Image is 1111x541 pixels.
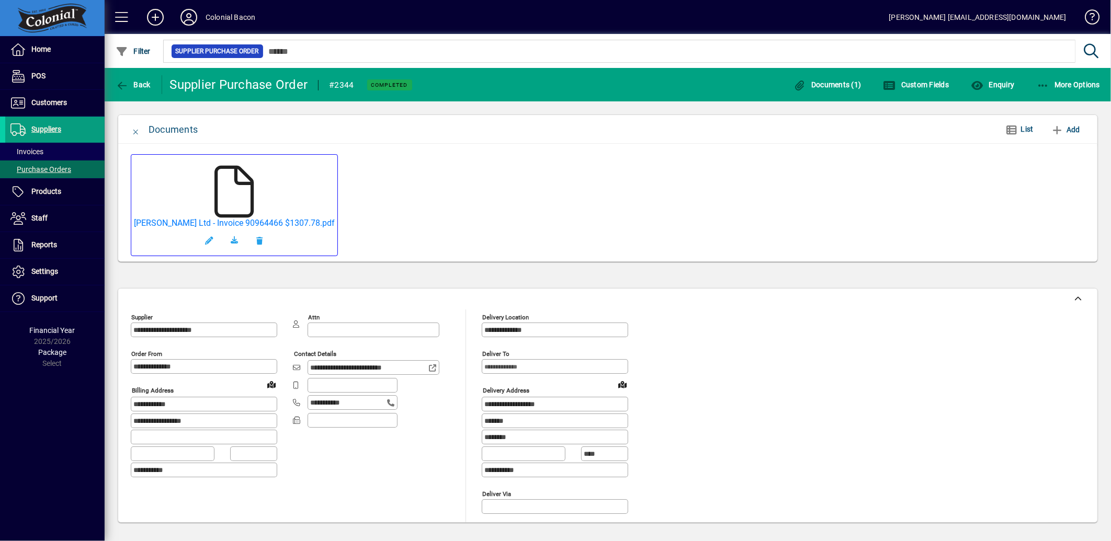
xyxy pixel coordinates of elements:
div: [PERSON_NAME] [EMAIL_ADDRESS][DOMAIN_NAME] [889,9,1067,26]
span: More Options [1037,80,1101,89]
div: Colonial Bacon [206,9,255,26]
a: View on map [263,376,280,393]
a: Invoices [5,143,105,160]
span: List [1021,125,1034,133]
a: POS [5,63,105,89]
span: Customers [31,98,67,107]
span: Financial Year [30,326,75,335]
span: Home [31,45,51,53]
button: Profile [172,8,206,27]
button: List [997,120,1042,139]
button: Remove [247,228,272,253]
a: Support [5,285,105,312]
a: Home [5,37,105,63]
a: Staff [5,205,105,232]
span: Custom Fields [883,80,949,89]
app-page-header-button: Back [105,75,162,94]
mat-label: Deliver via [482,490,511,498]
button: Close [123,117,149,142]
span: Reports [31,240,57,249]
mat-label: Order from [131,350,162,358]
span: Enquiry [971,80,1014,89]
span: Back [116,80,151,89]
span: Package [38,348,66,356]
span: Add [1051,121,1080,138]
mat-label: Deliver To [482,350,509,358]
div: #2344 [329,77,354,94]
button: Filter [113,42,153,61]
a: Products [5,179,105,205]
span: Completed [371,82,408,88]
span: Products [31,187,61,195]
span: Staff [31,214,48,222]
span: Purchase Orders [10,165,71,174]
span: Suppliers [31,125,61,133]
button: Add [1047,120,1084,139]
span: Support [31,294,58,302]
span: Supplier Purchase Order [176,46,259,56]
a: Settings [5,259,105,285]
a: Reports [5,232,105,258]
button: Add [139,8,172,27]
span: POS [31,72,46,80]
mat-label: Delivery Location [482,314,529,321]
a: Download [222,228,247,253]
a: [PERSON_NAME] Ltd - Invoice 90964466 $1307.78.pdf [134,218,335,228]
span: Filter [116,47,151,55]
button: Back [113,75,153,94]
span: Settings [31,267,58,275]
mat-label: Supplier [131,314,153,321]
mat-label: Attn [308,314,320,321]
button: Edit [197,228,222,253]
span: Invoices [10,147,43,156]
a: Customers [5,90,105,116]
div: Supplier Purchase Order [170,76,308,93]
button: Documents (1) [791,75,864,94]
button: Enquiry [968,75,1017,94]
span: Documents (1) [793,80,861,89]
button: Custom Fields [881,75,952,94]
button: More Options [1034,75,1103,94]
div: Documents [149,121,198,138]
a: View on map [614,376,631,393]
a: Knowledge Base [1077,2,1098,36]
a: Purchase Orders [5,160,105,178]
